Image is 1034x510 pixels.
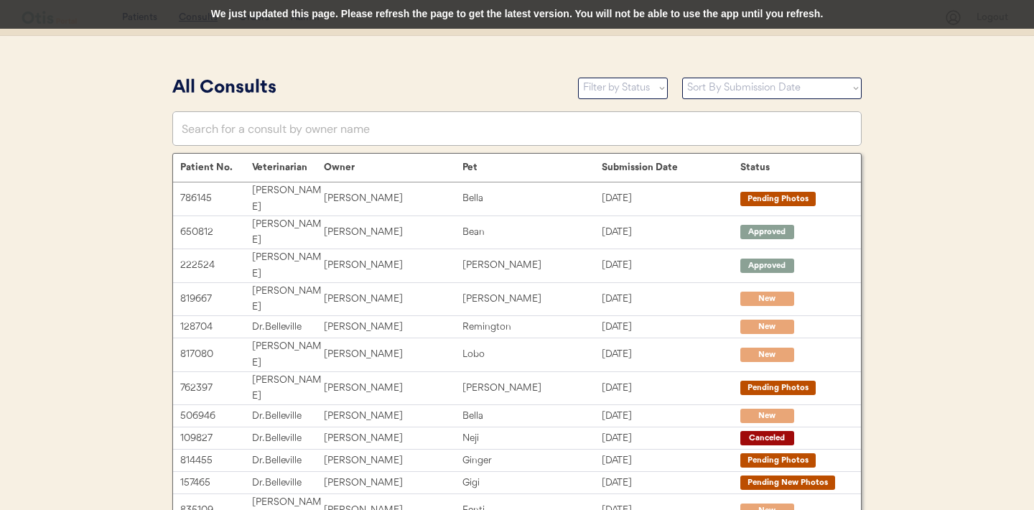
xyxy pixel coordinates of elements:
div: Veterinarian [252,162,324,173]
div: [PERSON_NAME] [324,475,462,491]
div: 814455 [180,453,252,469]
div: [DATE] [602,257,740,274]
div: Status [740,162,847,173]
div: Gigi [462,475,601,491]
div: [PERSON_NAME] [462,380,601,397]
div: [DATE] [602,346,740,363]
div: 650812 [180,224,252,241]
div: [PERSON_NAME] [324,190,462,207]
div: [PERSON_NAME] [324,453,462,469]
div: Remington [462,319,601,335]
div: Approved [747,226,787,238]
div: [DATE] [602,224,740,241]
div: 222524 [180,257,252,274]
div: [PERSON_NAME] [462,291,601,307]
div: [DATE] [602,408,740,425]
div: Bean [462,224,601,241]
div: Approved [747,260,787,272]
div: [DATE] [602,453,740,469]
div: Patient No. [180,162,252,173]
div: [PERSON_NAME] [324,319,462,335]
div: [PERSON_NAME] [324,224,462,241]
div: [DATE] [602,190,740,207]
div: 786145 [180,190,252,207]
div: 817080 [180,346,252,363]
div: [DATE] [602,430,740,447]
div: Submission Date [602,162,740,173]
div: [DATE] [602,380,740,397]
div: Dr. Belleville [252,475,324,491]
div: Neji [462,430,601,447]
div: [PERSON_NAME] [252,216,324,249]
div: Owner [324,162,462,173]
div: Pending New Photos [747,477,828,489]
div: [PERSON_NAME] [324,257,462,274]
div: Bella [462,190,601,207]
div: Dr. Belleville [252,430,324,447]
div: 819667 [180,291,252,307]
div: 128704 [180,319,252,335]
div: 506946 [180,408,252,425]
div: Dr. Belleville [252,408,324,425]
div: [PERSON_NAME] [324,408,462,425]
div: All Consults [172,75,564,102]
div: [DATE] [602,475,740,491]
div: [DATE] [602,291,740,307]
div: 762397 [180,380,252,397]
div: [DATE] [602,319,740,335]
div: Bella [462,408,601,425]
div: New [747,410,787,422]
div: Dr. Belleville [252,319,324,335]
div: [PERSON_NAME] [252,338,324,371]
div: Canceled [747,432,787,445]
div: Lobo [462,346,601,363]
div: 157465 [180,475,252,491]
div: [PERSON_NAME] [252,372,324,405]
div: New [747,293,787,305]
div: [PERSON_NAME] [252,249,324,282]
div: [PERSON_NAME] [252,283,324,316]
div: Pending Photos [747,455,809,467]
input: Search for a consult by owner name [172,111,862,146]
div: Dr. Belleville [252,453,324,469]
div: [PERSON_NAME] [324,430,462,447]
div: [PERSON_NAME] [324,380,462,397]
div: [PERSON_NAME] [324,291,462,307]
div: 109827 [180,430,252,447]
div: New [747,321,787,333]
div: [PERSON_NAME] [462,257,601,274]
div: Pending Photos [747,193,809,205]
div: Pending Photos [747,382,809,394]
div: Pet [462,162,601,173]
div: [PERSON_NAME] [324,346,462,363]
div: [PERSON_NAME] [252,182,324,215]
div: Ginger [462,453,601,469]
div: New [747,349,787,361]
